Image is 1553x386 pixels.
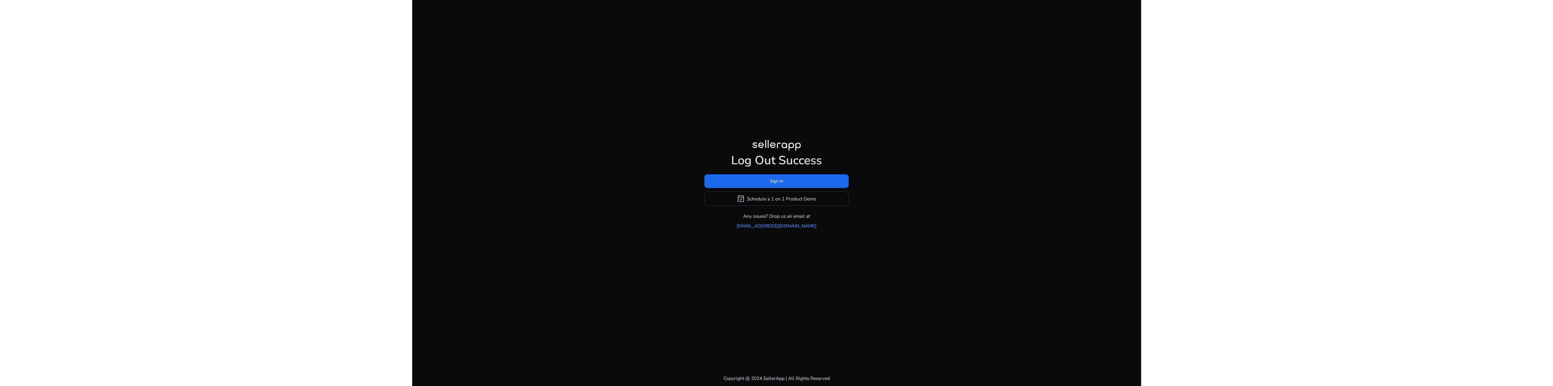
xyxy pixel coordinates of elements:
[770,178,783,184] span: Sign In
[743,213,810,220] p: Any issues? Drop us an email at
[704,191,849,206] button: event_availableSchedule a 1 on 1 Product Demo
[737,195,745,203] span: event_available
[737,222,816,229] a: [EMAIL_ADDRESS][DOMAIN_NAME]
[704,153,849,168] h1: Log Out Success
[704,174,849,188] button: Sign In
